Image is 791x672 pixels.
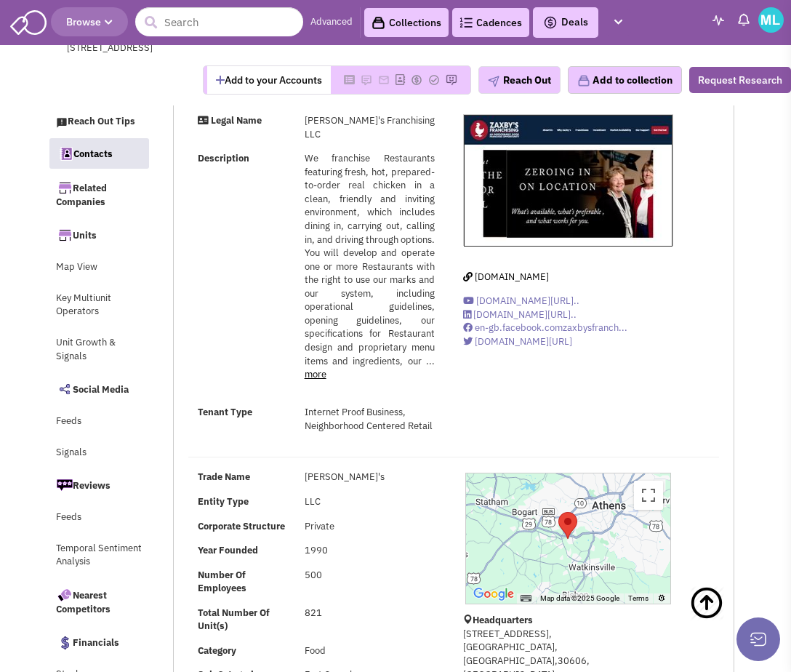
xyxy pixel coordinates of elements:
[305,368,326,380] a: more
[207,66,331,94] button: Add to your Accounts
[463,321,627,334] a: en-gb.facebook.comzaxbysfranch...
[49,138,149,169] a: Contacts
[198,569,246,595] b: Number Of Employees
[66,15,113,28] span: Browse
[198,406,252,418] strong: Tenant Type
[295,495,444,509] div: LLC
[49,580,149,624] a: Nearest Competitors
[198,544,258,556] b: Year Founded
[463,308,577,321] a: [DOMAIN_NAME][URL]..
[295,471,444,484] div: [PERSON_NAME]'s
[473,614,533,626] b: Headquarters
[49,470,149,500] a: Reviews
[475,335,572,348] span: [DOMAIN_NAME][URL]
[452,8,529,37] a: Cadences
[539,13,593,32] button: Deals
[305,152,435,367] span: We franchise Restaurants featuring fresh, hot, prepared-to-order real chicken in a clean, friendl...
[361,74,372,86] img: Please add to your accounts
[758,7,784,33] img: Michael Lamar
[540,594,619,602] span: Map data ©2025 Google
[211,114,262,127] strong: Legal Name
[49,172,149,217] a: Related Companies
[49,504,149,532] a: Feeds
[364,8,449,37] a: Collections
[49,627,149,657] a: Financials
[49,329,149,370] a: Unit Growth & Signals
[473,308,577,321] span: [DOMAIN_NAME][URL]..
[558,512,577,539] div: Zaxby&#39;s Franchising LLC
[478,66,561,94] button: Reach Out
[49,374,149,404] a: Social Media
[463,295,579,307] a: [DOMAIN_NAME][URL]..
[689,571,762,665] a: Back To Top
[657,594,666,602] a: Report errors in the road map or imagery to Google
[49,535,149,576] a: Temporal Sentiment Analysis
[475,271,549,283] span: [DOMAIN_NAME]
[470,585,518,604] a: Open this area in Google Maps (opens a new window)
[295,569,444,583] div: 500
[49,108,149,136] a: Reach Out Tips
[470,585,518,604] img: Google
[488,76,499,87] img: plane.png
[475,321,627,334] span: en-gb.facebook.comzaxbysfranch...
[521,593,531,604] button: Keyboard shortcuts
[463,335,572,348] a: [DOMAIN_NAME][URL]
[411,74,422,86] img: Please add to your accounts
[463,271,549,283] a: [DOMAIN_NAME]
[689,67,791,93] button: Request Research
[51,7,128,36] button: Browse
[295,607,444,620] div: 821
[49,285,149,326] a: Key Multiunit Operators
[577,74,590,87] img: icon-collection-lavender.png
[378,74,390,86] img: Please add to your accounts
[67,41,446,55] div: [STREET_ADDRESS]
[198,495,249,508] b: Entity Type
[295,406,444,433] div: Internet Proof Business, Neighborhood Centered Retail
[634,481,663,510] button: Toggle fullscreen view
[543,15,588,28] span: Deals
[476,295,579,307] span: [DOMAIN_NAME][URL]..
[10,7,47,35] img: SmartAdmin
[628,594,649,602] a: Terms (opens in new tab)
[198,520,285,532] b: Corporate Structure
[459,17,473,28] img: Cadences_logo.png
[198,152,249,164] strong: Description
[198,607,270,633] b: Total Number Of Unit(s)
[428,74,440,86] img: Please add to your accounts
[295,114,444,141] div: [PERSON_NAME]'s Franchising LLC
[295,644,444,658] div: Food
[310,15,353,29] a: Advanced
[49,254,149,281] a: Map View
[198,471,250,483] b: Trade Name
[568,66,682,94] button: Add to collection
[49,439,149,467] a: Signals
[446,74,457,86] img: Please add to your accounts
[372,16,385,30] img: icon-collection-lavender-black.svg
[198,644,236,657] b: Category
[135,7,303,36] input: Search
[295,544,444,558] div: 1990
[295,520,444,534] div: Private
[464,115,672,247] img: Zaxby's Franchising LLC
[49,220,149,250] a: Units
[543,14,558,31] img: icon-deals.svg
[49,408,149,436] a: Feeds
